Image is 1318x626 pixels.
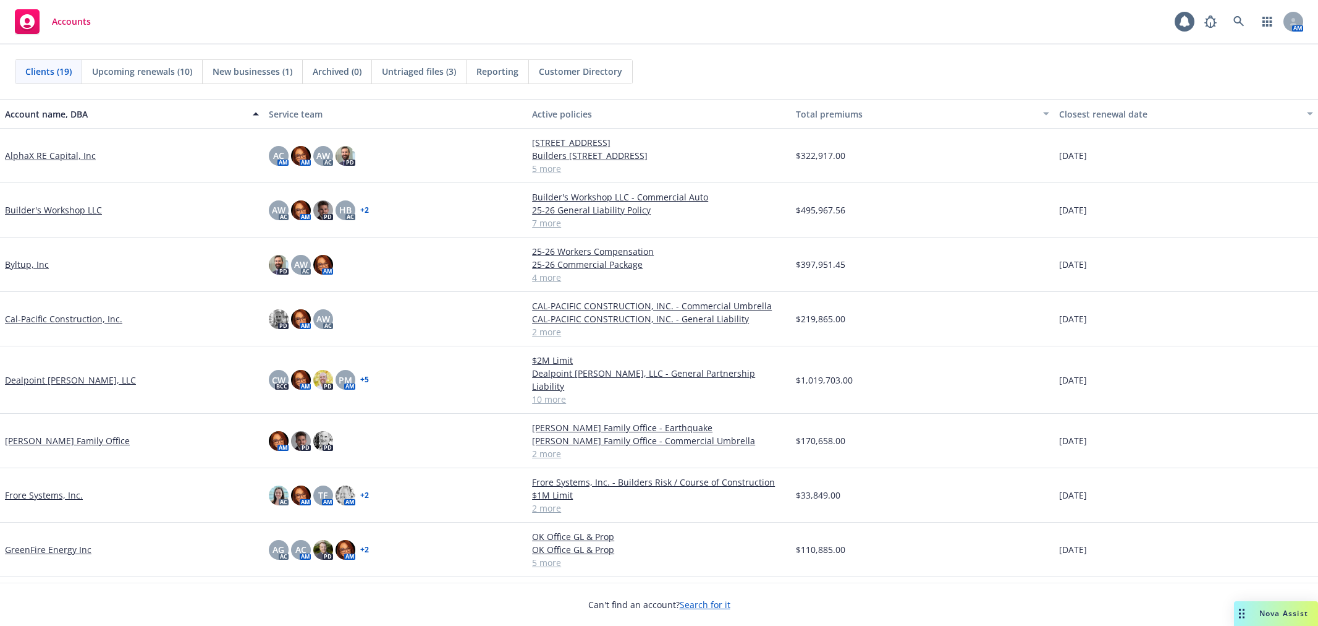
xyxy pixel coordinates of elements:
img: photo [269,431,289,451]
img: photo [313,200,333,220]
span: [DATE] [1059,312,1087,325]
a: 2 more [532,325,786,338]
span: New businesses (1) [213,65,292,78]
span: [DATE] [1059,374,1087,387]
span: [DATE] [1059,204,1087,217]
a: Byltup, Inc [5,258,49,271]
div: Closest renewal date [1059,108,1299,121]
span: AW [316,312,330,325]
span: [DATE] [1059,543,1087,556]
a: 4 more [532,271,786,284]
a: OK Office GL & Prop [532,543,786,556]
span: $322,917.00 [796,149,845,162]
a: $1M Limit [532,489,786,502]
span: AG [272,543,284,556]
img: photo [291,431,311,451]
a: Frore Systems, Inc. - Builders Risk / Course of Construction [532,476,786,489]
a: Dealpoint [PERSON_NAME], LLC - General Partnership Liability [532,367,786,393]
span: TF [318,489,327,502]
img: photo [291,370,311,390]
a: Frore Systems, Inc. [5,489,83,502]
span: Can't find an account? [588,598,730,611]
a: [PERSON_NAME] Family Office [5,434,130,447]
a: AlphaX RE Capital, Inc [5,149,96,162]
span: Archived (0) [313,65,361,78]
div: Account name, DBA [5,108,245,121]
button: Total premiums [791,99,1055,129]
span: [DATE] [1059,434,1087,447]
a: [PERSON_NAME] Family Office - Earthquake [532,421,786,434]
a: Builder's Workshop LLC - Commercial Auto [532,191,786,204]
span: $33,849.00 [796,489,840,502]
span: Untriaged files (3) [382,65,456,78]
a: CAL-PACIFIC CONSTRUCTION, INC. - Commercial Umbrella [532,299,786,312]
a: Accounts [10,4,96,39]
span: Nova Assist [1259,608,1308,619]
span: $495,967.56 [796,204,845,217]
img: photo [269,309,289,329]
a: CAL-PACIFIC CONSTRUCTION, INC. - General Liability [532,312,786,325]
span: AW [294,258,308,271]
div: Service team [269,108,523,121]
span: $219,865.00 [796,312,845,325]
a: + 2 [360,546,369,554]
div: Total premiums [796,108,1036,121]
a: GreenFire Energy Inc [5,543,91,556]
a: Switch app [1255,9,1280,34]
a: 25-26 General Liability Policy [532,204,786,217]
span: AC [273,149,284,162]
a: + 5 [360,376,369,384]
a: + 2 [360,492,369,499]
img: photo [336,146,355,166]
img: photo [291,309,311,329]
span: Reporting [476,65,518,78]
a: Search [1227,9,1251,34]
a: Builder's Workshop LLC [5,204,102,217]
a: Builders [STREET_ADDRESS] [532,149,786,162]
img: photo [336,540,355,560]
span: AC [295,543,306,556]
a: Dealpoint [PERSON_NAME], LLC [5,374,136,387]
button: Active policies [527,99,791,129]
span: Upcoming renewals (10) [92,65,192,78]
span: Clients (19) [25,65,72,78]
a: OK Office GL & Prop [532,530,786,543]
img: photo [291,146,311,166]
a: [PERSON_NAME] Family Office - Commercial Umbrella [532,434,786,447]
span: AW [316,149,330,162]
span: AW [272,204,285,217]
img: photo [313,255,333,275]
span: Accounts [52,17,91,27]
div: Drag to move [1234,601,1249,626]
span: PM [339,374,352,387]
a: Search for it [680,599,730,611]
img: photo [313,540,333,560]
span: [DATE] [1059,258,1087,271]
a: $2M Limit [532,354,786,367]
span: HB [339,204,352,217]
a: 25-26 Commercial Package [532,258,786,271]
button: Nova Assist [1234,601,1318,626]
span: [DATE] [1059,149,1087,162]
img: photo [291,486,311,505]
button: Service team [264,99,528,129]
a: + 2 [360,207,369,214]
span: $397,951.45 [796,258,845,271]
img: photo [313,370,333,390]
span: $170,658.00 [796,434,845,447]
span: Customer Directory [539,65,622,78]
a: Report a Bug [1198,9,1223,34]
a: 7 more [532,217,786,229]
a: Cal-Pacific Construction, Inc. [5,312,122,325]
a: 25-26 Workers Compensation [532,245,786,258]
span: $1,019,703.00 [796,374,853,387]
a: 5 more [532,556,786,569]
a: 10 more [532,393,786,406]
img: photo [269,486,289,505]
img: photo [336,486,355,505]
